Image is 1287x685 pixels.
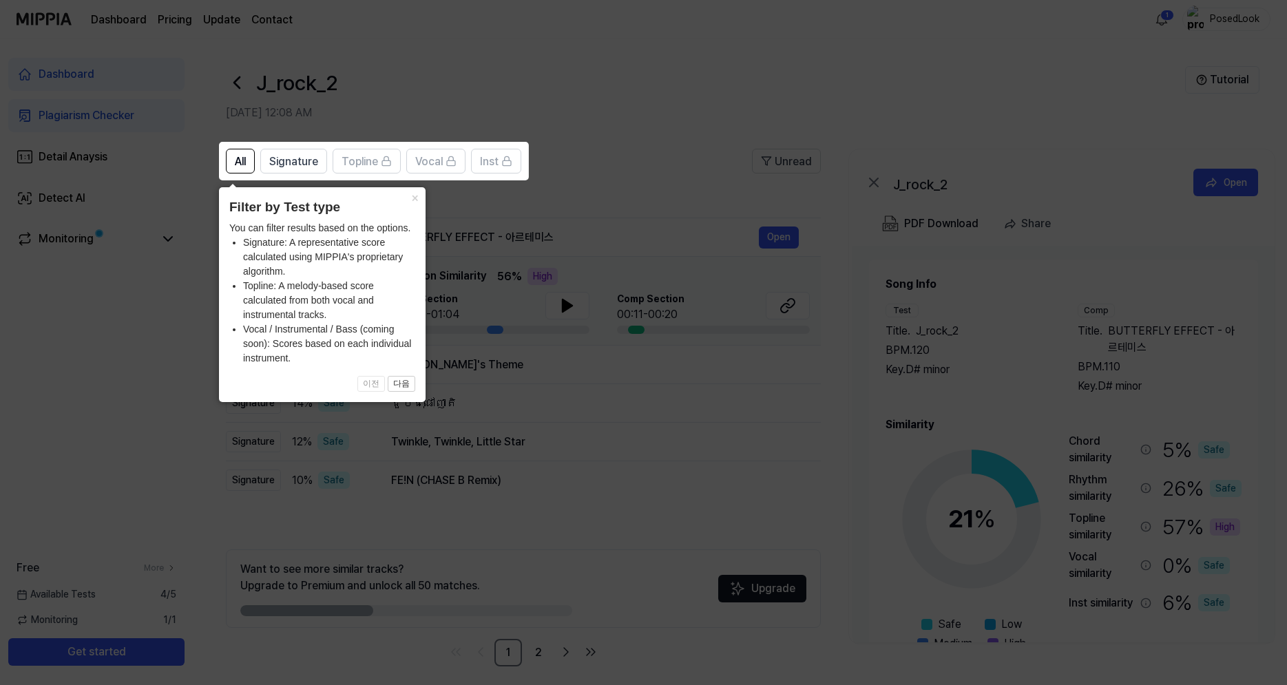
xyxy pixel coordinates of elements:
[229,221,415,366] div: You can filter results based on the options.
[243,235,415,279] li: Signature: A representative score calculated using MIPPIA's proprietary algorithm.
[243,279,415,322] li: Topline: A melody-based score calculated from both vocal and instrumental tracks.
[471,149,521,173] button: Inst
[415,154,443,170] span: Vocal
[480,154,499,170] span: Inst
[229,198,415,218] header: Filter by Test type
[235,154,246,170] span: All
[342,154,378,170] span: Topline
[260,149,327,173] button: Signature
[243,322,415,366] li: Vocal / Instrumental / Bass (coming soon): Scores based on each individual instrument.
[388,376,415,392] button: 다음
[406,149,465,173] button: Vocal
[269,154,318,170] span: Signature
[333,149,401,173] button: Topline
[404,187,426,207] button: Close
[226,149,255,173] button: All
